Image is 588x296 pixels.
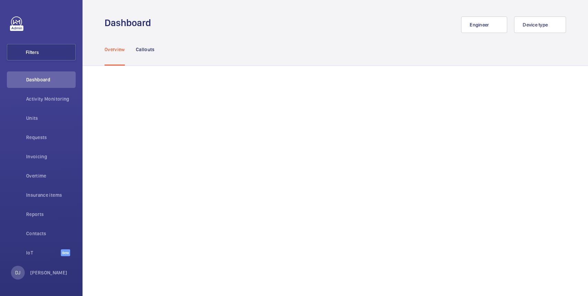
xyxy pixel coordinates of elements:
button: Filters [7,44,76,60]
span: Insurance items [26,192,76,198]
span: Contacts [26,230,76,237]
span: Beta [61,249,70,256]
span: Filters [26,49,39,56]
span: Requests [26,134,76,141]
button: Engineer [461,16,507,33]
span: Overtime [26,172,76,179]
span: Dashboard [26,76,76,83]
p: Callouts [136,46,155,53]
p: DJ [15,269,20,276]
span: Reports [26,211,76,218]
p: [PERSON_NAME] [30,269,67,276]
h1: Dashboard [105,16,155,29]
span: Device type [523,22,548,27]
span: Engineer [470,22,489,27]
span: Invoicing [26,153,76,160]
p: Overview [105,46,125,53]
span: Units [26,115,76,122]
button: Device type [514,16,566,33]
span: Activity Monitoring [26,95,76,102]
span: IoT [26,249,61,256]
